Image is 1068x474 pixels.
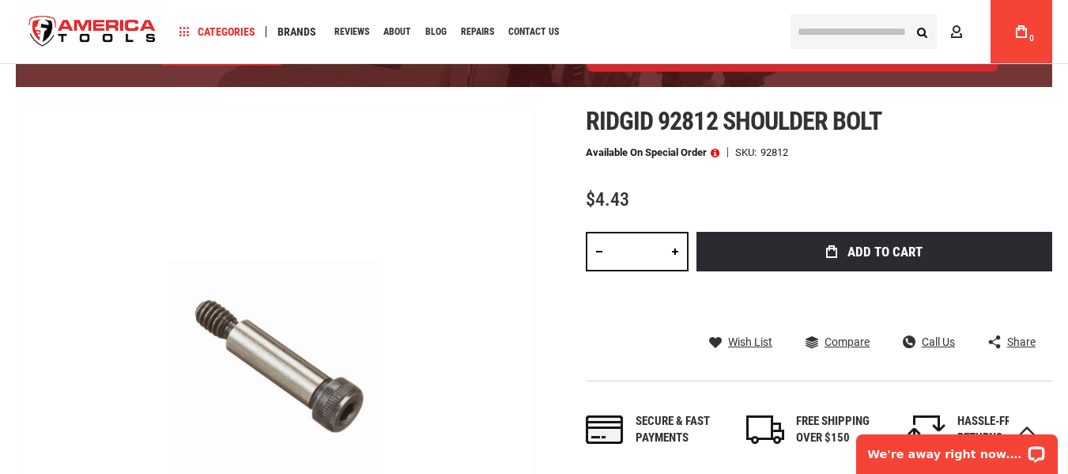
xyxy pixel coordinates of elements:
[908,415,945,444] img: returns
[425,27,447,36] span: Blog
[461,27,494,36] span: Repairs
[760,147,788,157] div: 92812
[501,21,566,43] a: Contact Us
[179,26,255,37] span: Categories
[383,27,411,36] span: About
[693,276,1055,354] iframe: Secure express checkout frame
[709,335,772,349] a: Wish List
[847,245,923,259] span: Add to Cart
[903,335,955,349] a: Call Us
[334,27,369,36] span: Reviews
[728,336,772,347] span: Wish List
[454,21,501,43] a: Repairs
[825,336,870,347] span: Compare
[327,21,376,43] a: Reviews
[1029,34,1034,43] span: 0
[907,17,937,47] button: Search
[846,424,1068,474] iframe: LiveChat chat widget
[270,21,323,43] a: Brands
[806,335,870,349] a: Compare
[586,106,881,136] span: Ridgid 92812 shoulder bolt
[746,415,784,444] img: shipping
[586,147,719,158] p: Available on Special Order
[1007,336,1036,347] span: Share
[796,413,891,447] div: FREE SHIPPING OVER $150
[735,147,760,157] strong: SKU
[172,21,262,43] a: Categories
[586,415,624,444] img: payments
[636,413,730,447] div: Secure & fast payments
[922,336,955,347] span: Call Us
[277,26,316,37] span: Brands
[376,21,418,43] a: About
[508,27,559,36] span: Contact Us
[586,188,629,210] span: $4.43
[16,2,169,62] a: store logo
[957,413,1052,447] div: HASSLE-FREE RETURNS
[696,232,1052,271] button: Add to Cart
[418,21,454,43] a: Blog
[16,2,169,62] img: America Tools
